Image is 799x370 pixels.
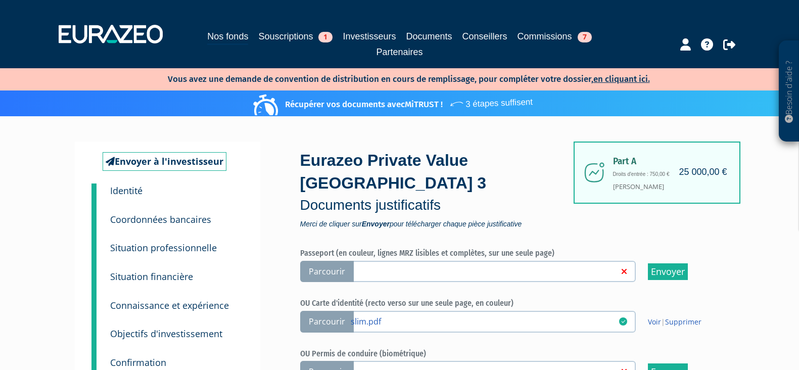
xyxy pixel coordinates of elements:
[318,32,333,42] span: 1
[343,29,396,43] a: Investisseurs
[110,184,143,197] small: Identité
[648,263,688,280] input: Envoyer
[91,256,97,287] a: 4
[91,199,97,230] a: 2
[449,90,533,111] span: 3 étapes suffisent
[300,249,720,258] h6: Passeport (en couleur, lignes MRZ lisibles et complètes, sur une seule page)
[648,317,661,327] a: Voir
[207,29,248,45] a: Nos fonds
[110,299,229,311] small: Connaissance et expérience
[138,71,650,85] p: Vous avez une demande de convention de distribution en cours de remplissage, pour compléter votre...
[351,316,619,326] a: slim.pdf
[648,317,701,327] span: |
[91,313,97,344] a: 6
[405,99,443,110] a: MiTRUST !
[593,74,650,84] a: en cliquant ici.
[91,183,97,204] a: 1
[376,45,422,59] a: Partenaires
[300,149,578,227] div: Eurazeo Private Value [GEOGRAPHIC_DATA] 3
[619,317,627,326] i: 19/08/2025 11:01
[110,356,166,368] small: Confirmation
[518,29,592,43] a: Commissions7
[103,152,226,171] a: Envoyer à l'investisseur
[256,93,533,111] p: Récupérer vos documents avec
[300,311,354,333] span: Parcourir
[300,261,354,283] span: Parcourir
[110,328,222,340] small: Objectifs d'investissement
[258,29,333,43] a: Souscriptions1
[362,220,390,228] strong: Envoyer
[91,285,97,316] a: 5
[300,299,720,308] h6: OU Carte d'identité (recto verso sur une seule page, en couleur)
[665,317,701,327] a: Supprimer
[462,29,507,43] a: Conseillers
[300,349,720,358] h6: OU Permis de conduire (biométrique)
[59,25,163,43] img: 1732889491-logotype_eurazeo_blanc_rvb.png
[783,46,795,137] p: Besoin d'aide ?
[578,32,592,42] span: 7
[91,227,97,258] a: 3
[300,220,578,227] span: Merci de cliquer sur pour télécharger chaque pièce justificative
[406,29,452,43] a: Documents
[110,270,193,283] small: Situation financière
[300,195,578,215] p: Documents justificatifs
[110,213,211,225] small: Coordonnées bancaires
[110,242,217,254] small: Situation professionnelle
